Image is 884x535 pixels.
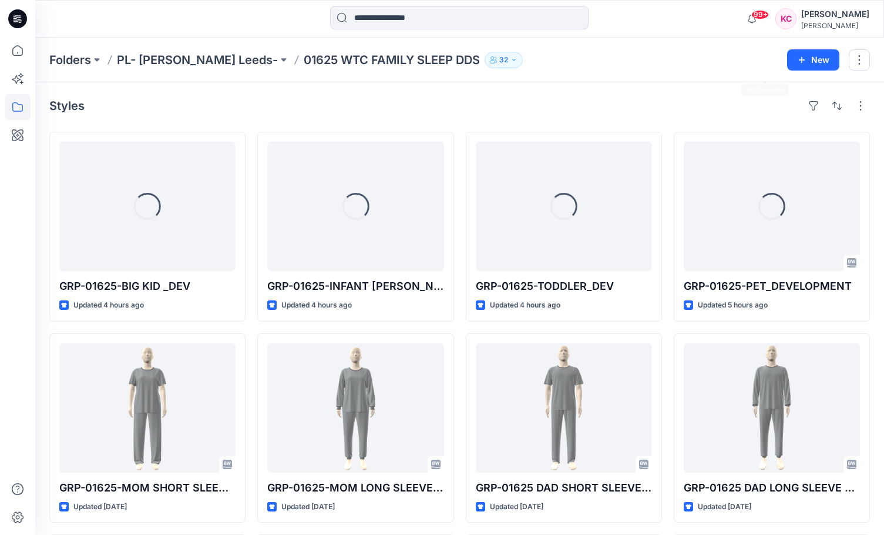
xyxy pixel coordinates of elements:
[684,343,860,473] a: GRP-01625 DAD LONG SLEEVE JOGGER_REV1
[267,480,443,496] p: GRP-01625-MOM LONG SLEEVE JOGGER_DEV_REV1
[49,52,91,68] a: Folders
[73,501,127,513] p: Updated [DATE]
[59,343,236,473] a: GRP-01625-MOM SHORT SLEEVE OPEN LEG_DEV_REV1
[801,7,869,21] div: [PERSON_NAME]
[59,278,236,295] p: GRP-01625-BIG KID _DEV
[698,501,751,513] p: Updated [DATE]
[751,10,769,19] span: 99+
[698,299,768,312] p: Updated 5 hours ago
[476,343,652,473] a: GRP-01625 DAD SHORT SLEEVE OPEN LEG_REV1
[281,501,335,513] p: Updated [DATE]
[801,21,869,30] div: [PERSON_NAME]
[476,480,652,496] p: GRP-01625 DAD SHORT SLEEVE OPEN LEG_REV1
[499,53,508,66] p: 32
[490,501,543,513] p: Updated [DATE]
[787,49,839,71] button: New
[775,8,796,29] div: KC
[73,299,144,312] p: Updated 4 hours ago
[117,52,278,68] a: PL- [PERSON_NAME] Leeds-
[304,52,480,68] p: 01625 WTC FAMILY SLEEP DDS
[49,99,85,113] h4: Styles
[684,480,860,496] p: GRP-01625 DAD LONG SLEEVE JOGGER_REV1
[59,480,236,496] p: GRP-01625-MOM SHORT SLEEVE OPEN LEG_DEV_REV1
[490,299,560,312] p: Updated 4 hours ago
[267,343,443,473] a: GRP-01625-MOM LONG SLEEVE JOGGER_DEV_REV1
[485,52,523,68] button: 32
[267,278,443,295] p: GRP-01625-INFANT [PERSON_NAME]
[281,299,352,312] p: Updated 4 hours ago
[476,278,652,295] p: GRP-01625-TODDLER_DEV
[684,278,860,295] p: GRP-01625-PET_DEVELOPMENT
